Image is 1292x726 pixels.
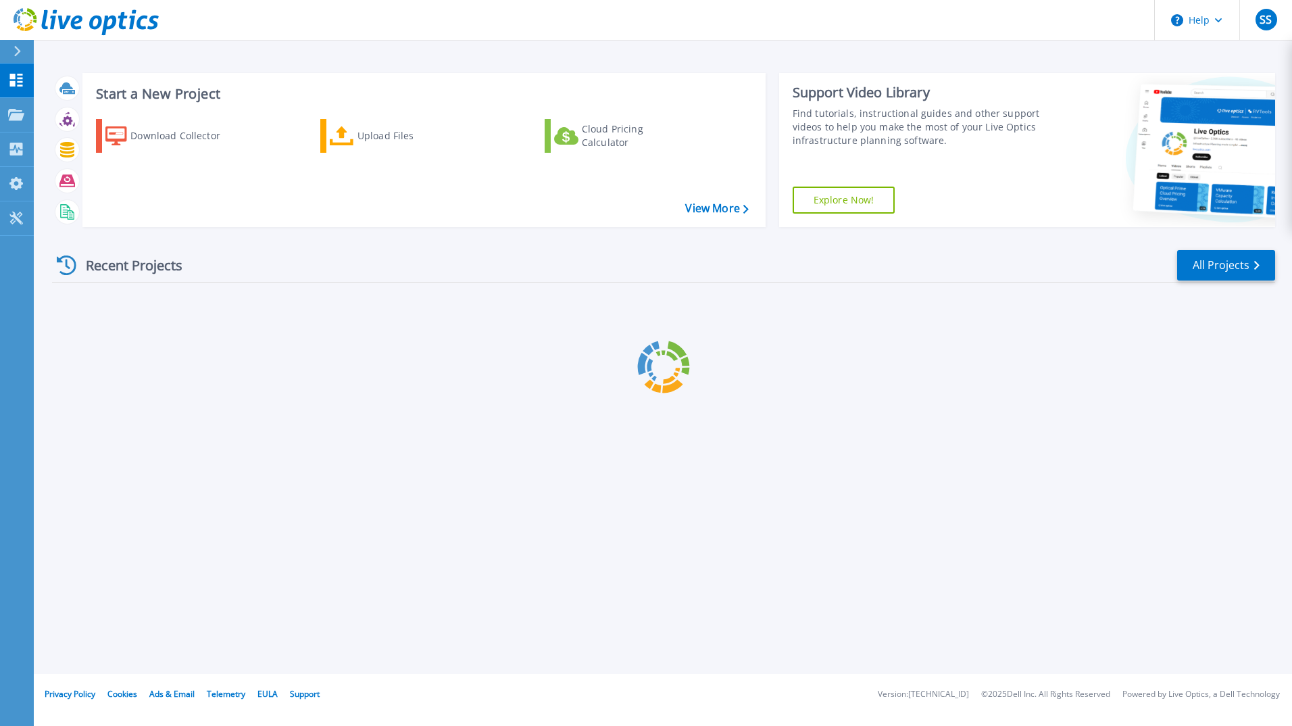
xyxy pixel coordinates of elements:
a: Cloud Pricing Calculator [545,119,695,153]
div: Find tutorials, instructional guides and other support videos to help you make the most of your L... [793,107,1045,147]
div: Upload Files [357,122,466,149]
a: Explore Now! [793,187,895,214]
div: Download Collector [130,122,239,149]
a: Support [290,688,320,700]
span: SS [1260,14,1272,25]
a: Cookies [107,688,137,700]
div: Recent Projects [52,249,201,282]
div: Cloud Pricing Calculator [582,122,690,149]
div: Support Video Library [793,84,1045,101]
a: Ads & Email [149,688,195,700]
li: © 2025 Dell Inc. All Rights Reserved [981,690,1110,699]
a: EULA [257,688,278,700]
a: Privacy Policy [45,688,95,700]
h3: Start a New Project [96,87,748,101]
a: Download Collector [96,119,247,153]
li: Powered by Live Optics, a Dell Technology [1122,690,1280,699]
li: Version: [TECHNICAL_ID] [878,690,969,699]
a: Telemetry [207,688,245,700]
a: All Projects [1177,250,1275,281]
a: View More [685,202,748,215]
a: Upload Files [320,119,471,153]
